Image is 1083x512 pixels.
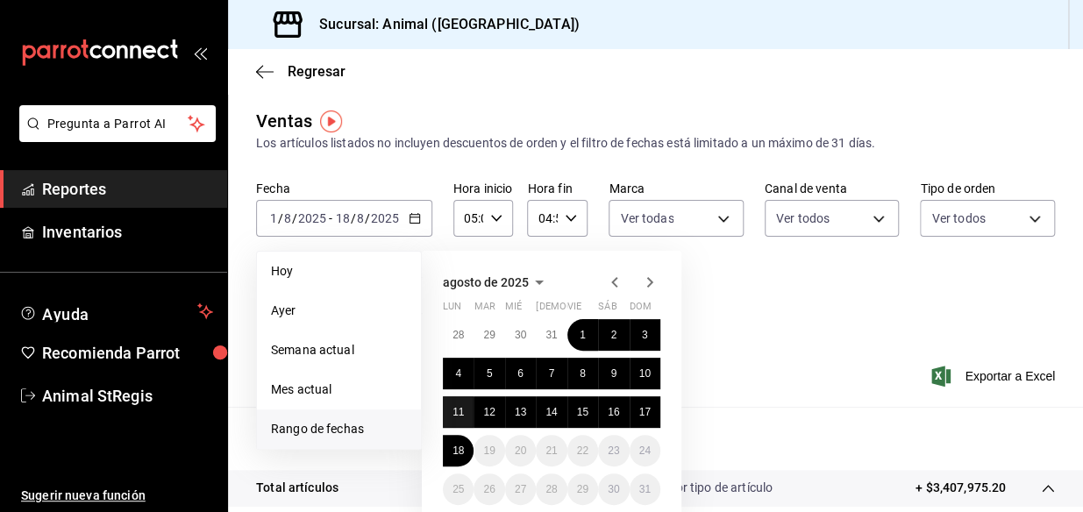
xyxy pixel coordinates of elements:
span: Ayer [271,302,407,320]
input: ---- [297,211,327,225]
label: Hora inicio [453,182,514,195]
abbr: 19 de agosto de 2025 [483,444,495,457]
label: Hora fin [527,182,588,195]
span: / [278,211,283,225]
span: Mes actual [271,380,407,399]
button: 23 de agosto de 2025 [598,435,629,466]
div: Los artículos listados no incluyen descuentos de orden y el filtro de fechas está limitado a un m... [256,134,1055,153]
button: 28 de julio de 2025 [443,319,474,351]
div: Ventas [256,108,312,134]
span: Animal StRegis [42,384,213,408]
abbr: 3 de agosto de 2025 [642,329,648,341]
span: Rango de fechas [271,420,407,438]
button: 30 de agosto de 2025 [598,473,629,505]
button: 29 de agosto de 2025 [567,473,598,505]
button: 30 de julio de 2025 [505,319,536,351]
span: Recomienda Parrot [42,341,213,365]
button: 3 de agosto de 2025 [630,319,660,351]
abbr: viernes [567,301,581,319]
abbr: 8 de agosto de 2025 [580,367,586,380]
span: Ayuda [42,301,190,322]
button: 28 de agosto de 2025 [536,473,566,505]
button: 19 de agosto de 2025 [474,435,504,466]
abbr: 29 de julio de 2025 [483,329,495,341]
button: agosto de 2025 [443,272,550,293]
abbr: 30 de julio de 2025 [515,329,526,341]
label: Marca [609,182,744,195]
button: 7 de agosto de 2025 [536,358,566,389]
abbr: 10 de agosto de 2025 [639,367,651,380]
button: 14 de agosto de 2025 [536,396,566,428]
button: 2 de agosto de 2025 [598,319,629,351]
button: 4 de agosto de 2025 [443,358,474,389]
abbr: miércoles [505,301,522,319]
abbr: 7 de agosto de 2025 [549,367,555,380]
abbr: 12 de agosto de 2025 [483,406,495,418]
button: 27 de agosto de 2025 [505,473,536,505]
span: Semana actual [271,341,407,359]
abbr: jueves [536,301,639,319]
button: 31 de julio de 2025 [536,319,566,351]
button: 1 de agosto de 2025 [567,319,598,351]
button: 24 de agosto de 2025 [630,435,660,466]
abbr: 28 de agosto de 2025 [545,483,557,495]
abbr: 15 de agosto de 2025 [577,406,588,418]
span: / [350,211,355,225]
button: 5 de agosto de 2025 [474,358,504,389]
button: 6 de agosto de 2025 [505,358,536,389]
input: -- [283,211,292,225]
abbr: 28 de julio de 2025 [452,329,464,341]
button: Regresar [256,63,346,80]
span: Ver todas [620,210,673,227]
a: Pregunta a Parrot AI [12,127,216,146]
button: 22 de agosto de 2025 [567,435,598,466]
abbr: lunes [443,301,461,319]
abbr: martes [474,301,495,319]
abbr: 27 de agosto de 2025 [515,483,526,495]
abbr: 20 de agosto de 2025 [515,444,526,457]
abbr: 21 de agosto de 2025 [545,444,557,457]
abbr: 13 de agosto de 2025 [515,406,526,418]
abbr: 1 de agosto de 2025 [580,329,586,341]
button: 15 de agosto de 2025 [567,396,598,428]
abbr: 14 de agosto de 2025 [545,406,557,418]
input: -- [356,211,365,225]
span: Reportes [42,177,213,201]
span: Inventarios [42,220,213,244]
button: 26 de agosto de 2025 [474,473,504,505]
span: Hoy [271,262,407,281]
button: open_drawer_menu [193,46,207,60]
span: - [329,211,332,225]
abbr: 6 de agosto de 2025 [517,367,524,380]
button: 31 de agosto de 2025 [630,473,660,505]
input: -- [269,211,278,225]
img: Tooltip marker [320,110,342,132]
span: Regresar [288,63,346,80]
span: Pregunta a Parrot AI [47,115,189,133]
abbr: 5 de agosto de 2025 [487,367,493,380]
button: 12 de agosto de 2025 [474,396,504,428]
abbr: 11 de agosto de 2025 [452,406,464,418]
span: Sugerir nueva función [21,487,213,505]
abbr: 9 de agosto de 2025 [610,367,616,380]
button: 8 de agosto de 2025 [567,358,598,389]
abbr: 31 de agosto de 2025 [639,483,651,495]
button: 20 de agosto de 2025 [505,435,536,466]
input: -- [334,211,350,225]
button: Exportar a Excel [935,366,1055,387]
button: 17 de agosto de 2025 [630,396,660,428]
button: 18 de agosto de 2025 [443,435,474,466]
abbr: 22 de agosto de 2025 [577,444,588,457]
button: 16 de agosto de 2025 [598,396,629,428]
abbr: 17 de agosto de 2025 [639,406,651,418]
label: Canal de venta [765,182,900,195]
h3: Sucursal: Animal ([GEOGRAPHIC_DATA]) [305,14,580,35]
button: 29 de julio de 2025 [474,319,504,351]
abbr: 2 de agosto de 2025 [610,329,616,341]
button: 25 de agosto de 2025 [443,473,474,505]
abbr: domingo [630,301,652,319]
abbr: 18 de agosto de 2025 [452,444,464,457]
button: 13 de agosto de 2025 [505,396,536,428]
label: Tipo de orden [920,182,1055,195]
